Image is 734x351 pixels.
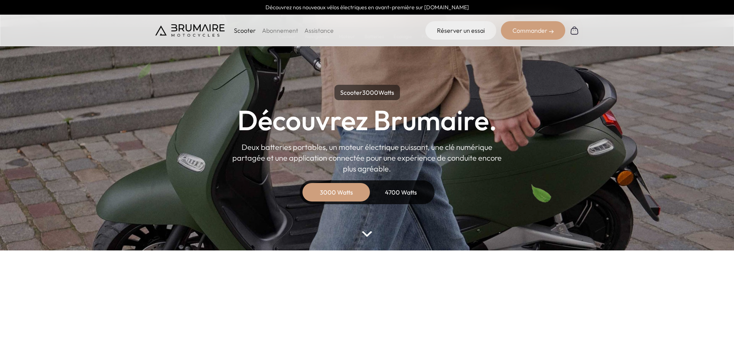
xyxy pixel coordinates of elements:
div: 4700 Watts [370,183,432,202]
a: Abonnement [262,27,298,34]
span: 3000 [362,89,378,96]
p: Scooter Watts [334,85,400,100]
img: right-arrow-2.png [549,29,554,34]
div: Commander [501,21,565,40]
img: arrow-bottom.png [362,231,372,237]
h1: Découvrez Brumaire. [237,106,497,134]
a: Réserver un essai [425,21,496,40]
img: Brumaire Motocycles [155,24,225,37]
p: Scooter [234,26,256,35]
a: Assistance [304,27,334,34]
div: 3000 Watts [306,183,367,202]
img: Panier [570,26,579,35]
p: Deux batteries portables, un moteur électrique puissant, une clé numérique partagée et une applic... [232,142,502,174]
